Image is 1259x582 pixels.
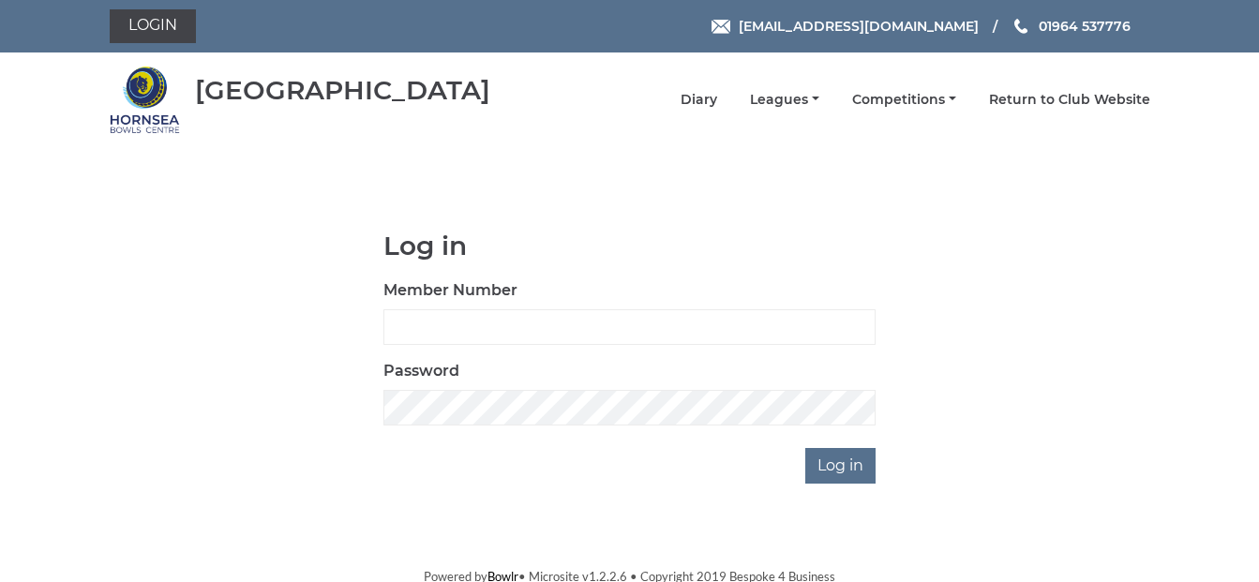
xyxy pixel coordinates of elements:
img: Hornsea Bowls Centre [110,65,180,135]
a: Return to Club Website [989,91,1150,109]
a: Diary [681,91,717,109]
a: Login [110,9,196,43]
a: Leagues [750,91,819,109]
img: Email [712,20,730,34]
a: Email [EMAIL_ADDRESS][DOMAIN_NAME] [712,16,979,37]
input: Log in [805,448,876,484]
h1: Log in [383,231,876,261]
img: Phone us [1014,19,1027,34]
div: [GEOGRAPHIC_DATA] [195,76,490,105]
span: 01964 537776 [1039,18,1131,35]
a: Phone us 01964 537776 [1012,16,1131,37]
span: [EMAIL_ADDRESS][DOMAIN_NAME] [739,18,979,35]
label: Password [383,360,459,382]
label: Member Number [383,279,517,302]
a: Competitions [852,91,956,109]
